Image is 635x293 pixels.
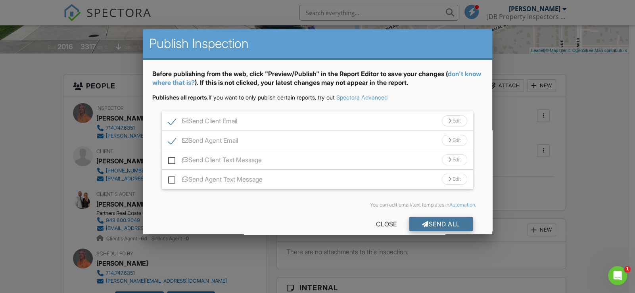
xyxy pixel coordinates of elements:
[152,94,335,101] span: If you want to only publish certain reports, try out
[152,94,209,101] strong: Publishes all reports.
[168,117,237,127] label: Send Client Email
[336,94,388,101] a: Spectora Advanced
[363,217,409,231] div: Close
[624,266,631,272] span: 1
[442,154,467,165] div: Edit
[152,70,481,86] a: don't know where that is?
[442,135,467,146] div: Edit
[149,36,486,52] h2: Publish Inspection
[409,217,473,231] div: Send All
[442,174,467,185] div: Edit
[168,137,238,147] label: Send Agent Email
[449,202,475,208] a: Automation
[608,266,627,285] iframe: Intercom live chat
[168,176,263,186] label: Send Agent Text Message
[159,202,476,208] div: You can edit email/text templates in .
[152,69,483,94] div: Before publishing from the web, click "Preview/Publish" in the Report Editor to save your changes...
[168,156,262,166] label: Send Client Text Message
[442,115,467,126] div: Edit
